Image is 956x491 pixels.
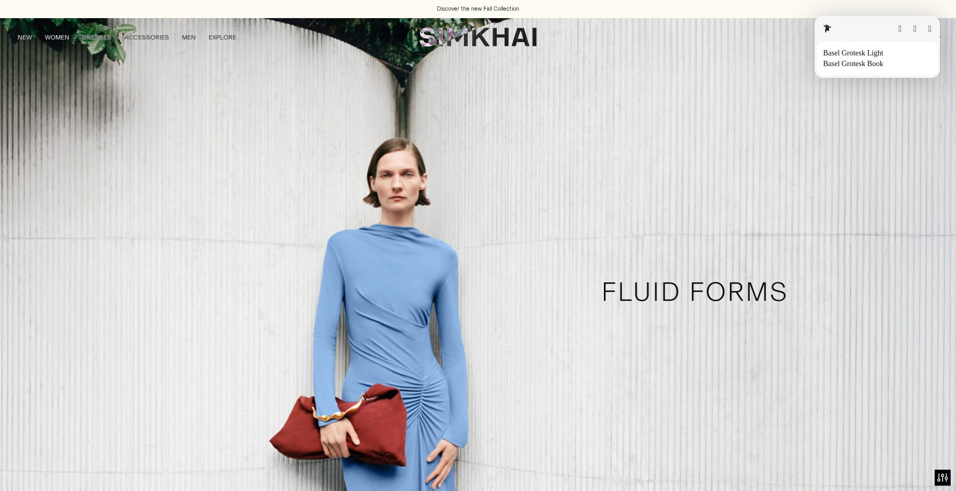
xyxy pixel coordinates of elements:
a: EXPLORE [209,26,236,49]
span: NEW [18,33,32,42]
span: MEN [182,33,196,42]
span: ACCESSORIES [124,33,169,42]
span: DRESSES [82,33,111,42]
a: NEW [18,26,32,49]
a: DRESSES [82,26,111,49]
span: EXPLORE [209,33,236,42]
span: WOMEN [45,33,69,42]
h3: Discover the new Fall Collection [437,5,519,13]
a: MEN [182,26,196,49]
a: WOMEN [45,26,69,49]
a: ACCESSORIES [124,26,169,49]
